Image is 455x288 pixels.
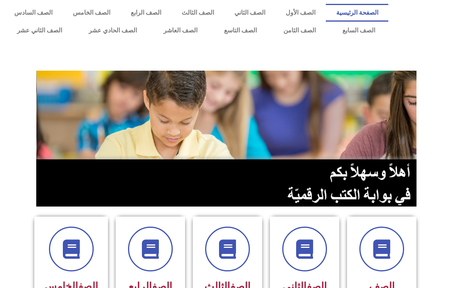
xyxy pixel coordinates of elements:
[76,22,150,39] a: الصف الحادي عشر
[211,22,270,39] a: الصف التاسع
[329,22,388,39] a: الصف السابع
[150,22,211,39] a: الصف العاشر
[224,4,276,22] a: الصف الثاني
[171,4,224,22] a: الصف الثالث
[120,4,171,22] a: الصف الرابع
[276,4,326,22] a: الصف الأول
[326,4,388,22] a: الصفحة الرئيسية
[4,22,76,39] a: الصف الثاني عشر
[4,4,62,22] a: الصف السادس
[62,4,120,22] a: الصف الخامس
[270,22,329,39] a: الصف الثامن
